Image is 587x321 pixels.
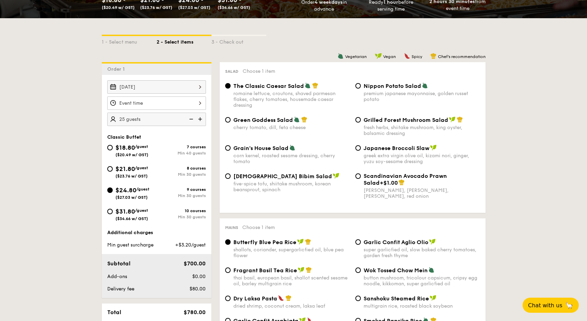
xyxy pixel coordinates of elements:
span: Vegetarian [345,54,367,59]
input: Butterfly Blue Pea Riceshallots, coriander, supergarlicfied oil, blue pea flower [225,239,231,245]
input: Garlic Confit Aglio Oliosuper garlicfied oil, slow baked cherry tomatoes, garden fresh thyme [355,239,361,245]
span: ($20.49 w/ GST) [115,152,148,157]
div: Min 40 guests [157,151,206,156]
img: icon-vegetarian.fe4039eb.svg [305,82,311,89]
span: ($23.76 w/ GST) [115,174,148,179]
img: icon-spicy.37a8142b.svg [404,53,410,59]
span: Choose 1 item [242,225,275,230]
input: Nippon Potato Saladpremium japanese mayonnaise, golden russet potato [355,83,361,89]
span: $24.80 [115,186,136,194]
div: 2 - Select items [157,36,211,46]
div: [PERSON_NAME], [PERSON_NAME], [PERSON_NAME], red onion [364,187,480,199]
input: Green Goddess Saladcherry tomato, dill, feta cheese [225,117,231,123]
span: ($34.66 w/ GST) [218,5,250,10]
div: 1 - Select menu [102,36,157,46]
span: Order 1 [107,66,127,72]
span: Chat with us [528,302,562,309]
input: Scandinavian Avocado Prawn Salad+$1.00[PERSON_NAME], [PERSON_NAME], [PERSON_NAME], red onion [355,173,361,179]
span: $80.00 [189,286,206,292]
img: icon-chef-hat.a58ddaea.svg [306,267,312,273]
input: Wok Tossed Chow Meinbutton mushroom, tricolour capsicum, cripsy egg noodle, kikkoman, super garli... [355,267,361,273]
img: icon-chef-hat.a58ddaea.svg [457,116,463,123]
input: Dry Laksa Pastadried shrimp, coconut cream, laksa leaf [225,296,231,301]
div: corn kernel, roasted sesame dressing, cherry tomato [233,153,350,164]
span: 🦙 [565,301,573,309]
span: Fragrant Basil Tea Rice [233,267,297,274]
input: $18.80/guest($20.49 w/ GST)7 coursesMin 40 guests [107,145,113,150]
img: icon-vegan.f8ff3823.svg [430,145,437,151]
span: $780.00 [184,309,206,316]
span: ($34.66 w/ GST) [115,216,148,221]
img: icon-add.58712e84.svg [196,113,206,126]
span: Mains [225,225,238,230]
span: [DEMOGRAPHIC_DATA] Bibim Salad [233,173,332,180]
img: icon-vegetarian.fe4039eb.svg [338,53,344,59]
img: icon-chef-hat.a58ddaea.svg [285,295,292,301]
div: 10 courses [157,208,206,213]
span: Total [107,309,121,316]
img: icon-spicy.37a8142b.svg [278,295,284,301]
span: ($27.03 w/ GST) [115,195,148,200]
img: icon-vegan.f8ff3823.svg [375,53,382,59]
img: icon-chef-hat.a58ddaea.svg [312,82,318,89]
span: Japanese Broccoli Slaw [364,145,429,151]
span: The Classic Caesar Salad [233,83,304,89]
div: thai basil, european basil, shallot scented sesame oil, barley multigrain rice [233,275,350,287]
input: Japanese Broccoli Slawgreek extra virgin olive oil, kizami nori, ginger, yuzu soy-sesame dressing [355,145,361,151]
span: Choose 1 item [243,68,275,74]
span: $700.00 [184,260,206,267]
div: five-spice tofu, shiitake mushroom, korean beansprout, spinach [233,181,350,193]
span: +$1.00 [380,180,398,186]
img: icon-vegetarian.fe4039eb.svg [294,116,300,123]
span: Green Goddess Salad [233,117,293,123]
span: Grilled Forest Mushroom Salad [364,117,448,123]
span: Sanshoku Steamed Rice [364,295,429,302]
span: Add-ons [107,274,127,279]
span: Salad [225,69,239,74]
div: cherry tomato, dill, feta cheese [233,125,350,130]
input: $21.80/guest($23.76 w/ GST)8 coursesMin 30 guests [107,166,113,172]
span: Classic Buffet [107,134,141,140]
span: +$3.20/guest [175,242,206,248]
input: Number of guests [107,113,206,126]
span: Vegan [383,54,396,59]
div: super garlicfied oil, slow baked cherry tomatoes, garden fresh thyme [364,247,480,259]
div: button mushroom, tricolour capsicum, cripsy egg noodle, kikkoman, super garlicfied oil [364,275,480,287]
img: icon-vegan.f8ff3823.svg [298,267,305,273]
span: $18.80 [115,144,135,151]
span: Subtotal [107,260,131,267]
input: $24.80/guest($27.03 w/ GST)9 coursesMin 30 guests [107,187,113,193]
div: premium japanese mayonnaise, golden russet potato [364,91,480,102]
div: 9 courses [157,187,206,192]
img: icon-vegetarian.fe4039eb.svg [422,82,428,89]
span: Butterfly Blue Pea Rice [233,239,296,245]
div: multigrain rice, roasted black soybean [364,303,480,309]
span: /guest [135,165,148,170]
div: greek extra virgin olive oil, kizami nori, ginger, yuzu soy-sesame dressing [364,153,480,164]
img: icon-vegetarian.fe4039eb.svg [428,267,435,273]
img: icon-vegan.f8ff3823.svg [430,295,437,301]
input: Grain's House Saladcorn kernel, roasted sesame dressing, cherry tomato [225,145,231,151]
span: /guest [135,144,148,149]
span: Grain's House Salad [233,145,289,151]
span: /guest [135,208,148,213]
div: shallots, coriander, supergarlicfied oil, blue pea flower [233,247,350,259]
span: ($27.03 w/ GST) [178,5,210,10]
span: Min guest surcharge [107,242,154,248]
input: Event time [107,96,206,110]
img: icon-vegan.f8ff3823.svg [449,116,456,123]
img: icon-vegan.f8ff3823.svg [333,173,340,179]
span: $21.80 [115,165,135,173]
img: icon-chef-hat.a58ddaea.svg [301,116,307,123]
input: Sanshoku Steamed Ricemultigrain rice, roasted black soybean [355,296,361,301]
span: Nippon Potato Salad [364,83,421,89]
input: The Classic Caesar Saladromaine lettuce, croutons, shaved parmesan flakes, cherry tomatoes, house... [225,83,231,89]
div: dried shrimp, coconut cream, laksa leaf [233,303,350,309]
button: Chat with us🦙 [523,298,579,313]
img: icon-reduce.1d2dbef1.svg [185,113,196,126]
div: 3 - Check out [211,36,266,46]
div: romaine lettuce, croutons, shaved parmesan flakes, cherry tomatoes, housemade caesar dressing [233,91,350,108]
span: Chef's recommendation [438,54,486,59]
div: Additional charges [107,229,206,236]
span: /guest [136,187,149,192]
